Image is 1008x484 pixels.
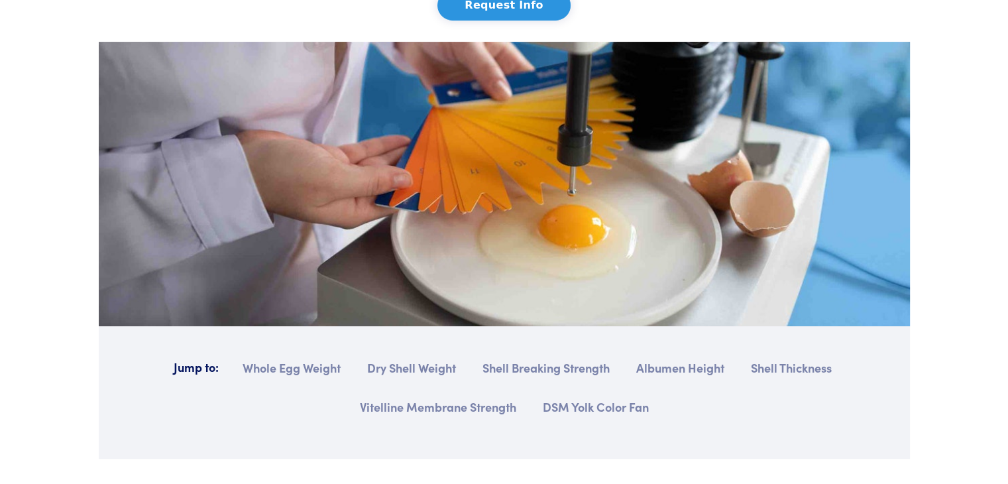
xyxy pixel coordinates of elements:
[540,396,651,420] a: DSM Yolk Color Fan
[748,357,834,381] a: Shell Thickness
[240,357,343,381] a: Whole Egg Weight
[99,42,910,326] img: egg-testing-suite.jpg
[357,396,519,420] a: Vitelline Membrane Strength
[174,358,219,377] p: Jump to:
[634,357,727,381] a: Albumen Height
[480,357,612,381] a: Shell Breaking Strength
[364,357,459,381] a: Dry Shell Weight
